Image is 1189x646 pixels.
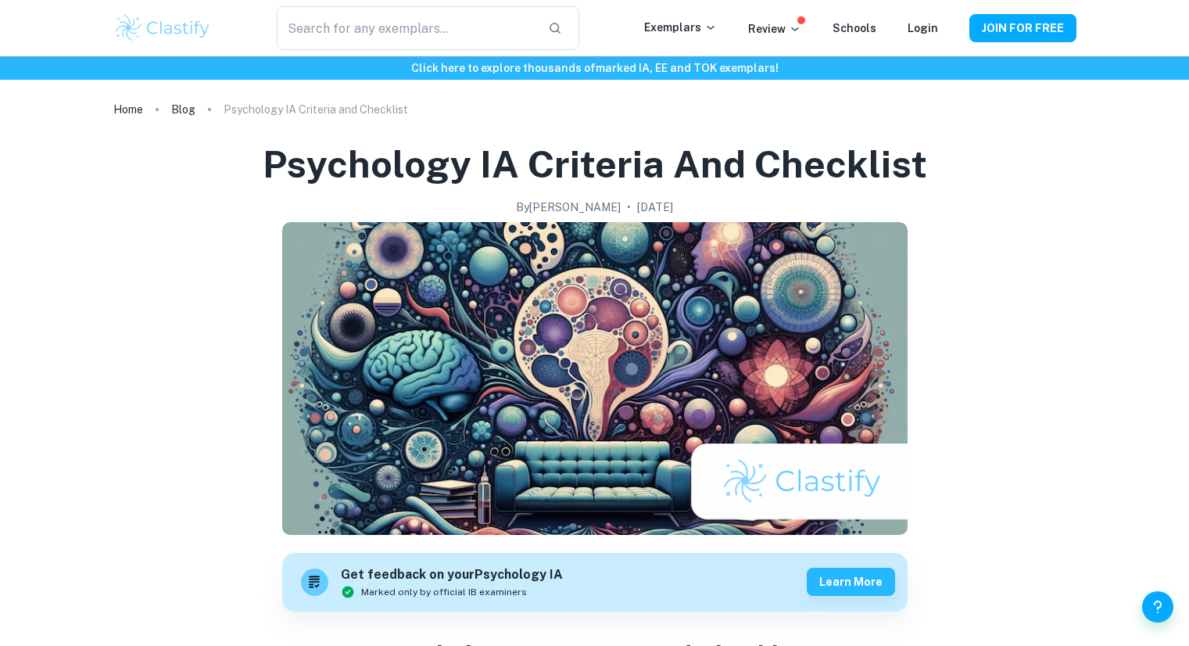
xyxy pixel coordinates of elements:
a: Schools [833,22,876,34]
h2: By [PERSON_NAME] [516,199,621,216]
h6: Click here to explore thousands of marked IA, EE and TOK exemplars ! [3,59,1186,77]
a: Blog [171,99,195,120]
a: Home [113,99,143,120]
input: Search for any exemplars... [277,6,535,50]
p: Psychology IA Criteria and Checklist [224,101,408,118]
p: Exemplars [644,19,717,36]
a: Get feedback on yourPsychology IAMarked only by official IB examinersLearn more [282,553,908,612]
h1: Psychology IA Criteria and Checklist [263,139,927,189]
button: Help and Feedback [1142,591,1173,623]
button: Learn more [807,568,895,596]
p: Review [748,20,801,38]
h2: [DATE] [637,199,673,216]
h6: Get feedback on your Psychology IA [341,565,563,585]
a: Login [908,22,938,34]
img: Clastify logo [113,13,213,44]
img: Psychology IA Criteria and Checklist cover image [282,222,908,535]
button: JOIN FOR FREE [969,14,1076,42]
span: Marked only by official IB examiners [361,585,527,599]
p: • [627,199,631,216]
